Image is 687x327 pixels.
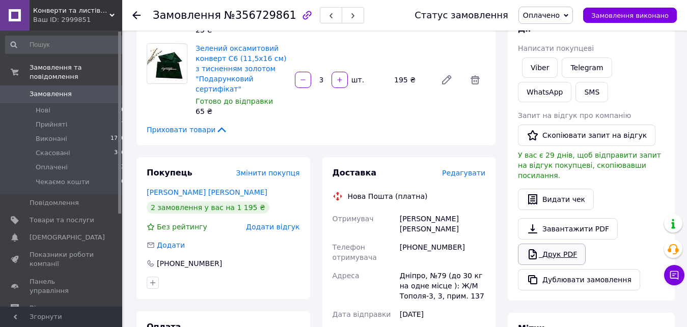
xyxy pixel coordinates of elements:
span: Показники роботи компанії [30,250,94,269]
span: Замовлення виконано [591,12,669,19]
span: 366 [114,148,125,158]
a: Viber [522,57,558,78]
button: SMS [575,82,608,102]
span: Редагувати [442,169,485,177]
span: Прийняті [36,120,67,129]
span: У вас є 29 днів, щоб відправити запит на відгук покупцеві, скопіювавши посилання. [518,151,661,180]
a: Telegram [562,57,612,78]
span: Змінити покупця [236,169,300,177]
span: №356729861 [224,9,296,21]
span: Чекаємо кошти [36,177,89,187]
span: Оплачено [523,11,560,19]
span: Додати відгук [246,223,299,231]
span: Отримувач [333,215,374,223]
button: Дублювати замовлення [518,269,640,290]
span: Замовлення [30,90,72,99]
span: 0 [121,177,125,187]
span: Відгуки [30,304,56,313]
span: 7 [121,120,125,129]
a: [PERSON_NAME] [PERSON_NAME] [147,188,267,196]
span: Панель управління [30,277,94,295]
span: Оплачені [36,163,68,172]
span: Товари та послуги [30,216,94,225]
a: WhatsApp [518,82,571,102]
img: Зелений оксамитовий конверт С6 (11,5х16 см) з тисненням золотом "Подарунковий сертифікат" [147,44,187,83]
div: шт. [349,75,365,85]
span: 0 [121,106,125,115]
button: Скопіювати запит на відгук [518,125,655,146]
span: Видалити [465,70,485,90]
span: Написати покупцеві [518,44,594,52]
span: Нові [36,106,50,115]
button: Замовлення виконано [583,8,677,23]
span: Покупець [147,168,193,177]
div: Дніпро, №79 (до 30 кг на одне місце ): Ж/М Тополя-3, 3, прим. 137 [398,266,487,305]
div: Нова Пошта (платна) [345,191,430,201]
a: Редагувати [436,70,457,90]
div: 2 замовлення у вас на 1 195 ₴ [147,201,269,214]
span: Конверти та листівки гуртом від виробника. [33,6,109,15]
button: Чат з покупцем [664,265,684,285]
div: Ваш ID: 2999851 [33,15,122,24]
div: [PERSON_NAME] [PERSON_NAME] [398,210,487,238]
input: Пошук [5,36,126,54]
div: [DATE] [398,305,487,323]
a: Зелений оксамитовий конверт С6 (11,5х16 см) з тисненням золотом "Подарунковий сертифікат" [196,44,287,93]
a: Друк PDF [518,244,586,265]
div: 65 ₴ [196,106,287,116]
span: Телефон отримувача [333,243,377,261]
button: Видати чек [518,189,594,210]
span: 1710 [111,134,125,143]
span: Без рейтингу [157,223,207,231]
div: Повернутися назад [132,10,141,20]
span: Дії [518,24,531,34]
span: [DEMOGRAPHIC_DATA] [30,233,105,242]
span: Додати [157,241,185,249]
span: Доставка [333,168,377,177]
span: Замовлення [153,9,221,21]
span: Приховати товари [147,125,228,135]
span: Виконані [36,134,67,143]
span: Готово до відправки [196,97,273,105]
span: 13 [118,163,125,172]
span: Замовлення та повідомлення [30,63,122,81]
span: Адреса [333,272,360,280]
span: Дата відправки [333,310,391,318]
a: Завантажити PDF [518,218,618,240]
div: Статус замовлення [415,10,508,20]
div: 195 ₴ [390,73,432,87]
div: [PHONE_NUMBER] [398,238,487,266]
span: Скасовані [36,148,70,158]
span: Запит на відгук про компанію [518,111,631,120]
span: Повідомлення [30,198,79,207]
div: [PHONE_NUMBER] [156,258,223,269]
